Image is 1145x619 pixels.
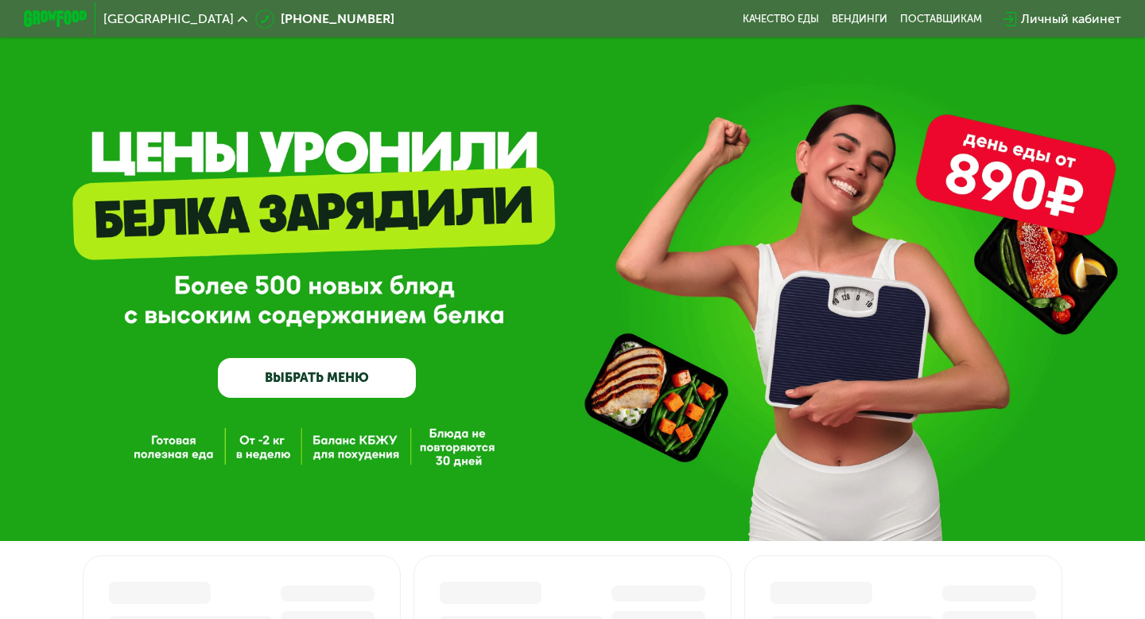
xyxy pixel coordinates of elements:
div: поставщикам [900,13,982,25]
a: [PHONE_NUMBER] [255,10,394,29]
a: Качество еды [743,13,819,25]
div: Личный кабинет [1021,10,1121,29]
a: ВЫБРАТЬ МЕНЮ [218,358,416,398]
a: Вендинги [832,13,887,25]
span: [GEOGRAPHIC_DATA] [103,13,234,25]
